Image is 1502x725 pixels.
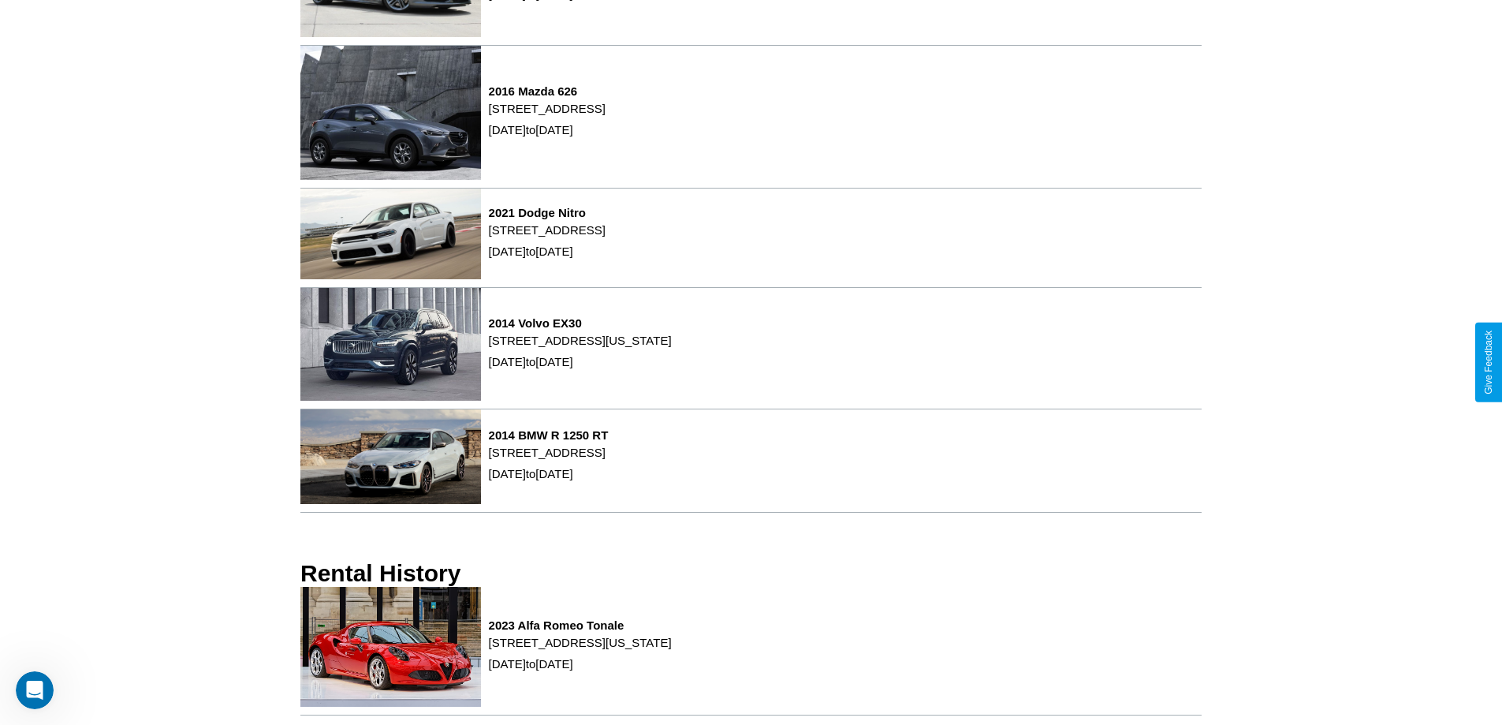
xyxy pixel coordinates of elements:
[300,560,460,587] h3: Rental History
[489,653,672,675] p: [DATE] to [DATE]
[300,587,481,707] img: rental
[489,618,672,632] h3: 2023 Alfa Romeo Tonale
[489,219,606,241] p: [STREET_ADDRESS]
[300,46,481,181] img: rental
[489,442,609,463] p: [STREET_ADDRESS]
[489,632,672,653] p: [STREET_ADDRESS][US_STATE]
[16,671,54,709] iframe: Intercom live chat
[489,330,672,351] p: [STREET_ADDRESS][US_STATE]
[300,409,481,504] img: rental
[1483,331,1494,394] div: Give Feedback
[300,189,481,278] img: rental
[489,206,606,219] h3: 2021 Dodge Nitro
[489,119,606,140] p: [DATE] to [DATE]
[489,84,606,98] h3: 2016 Mazda 626
[489,351,672,372] p: [DATE] to [DATE]
[489,316,672,330] h3: 2014 Volvo EX30
[489,428,609,442] h3: 2014 BMW R 1250 RT
[489,241,606,262] p: [DATE] to [DATE]
[489,98,606,119] p: [STREET_ADDRESS]
[300,288,481,401] img: rental
[489,463,609,484] p: [DATE] to [DATE]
